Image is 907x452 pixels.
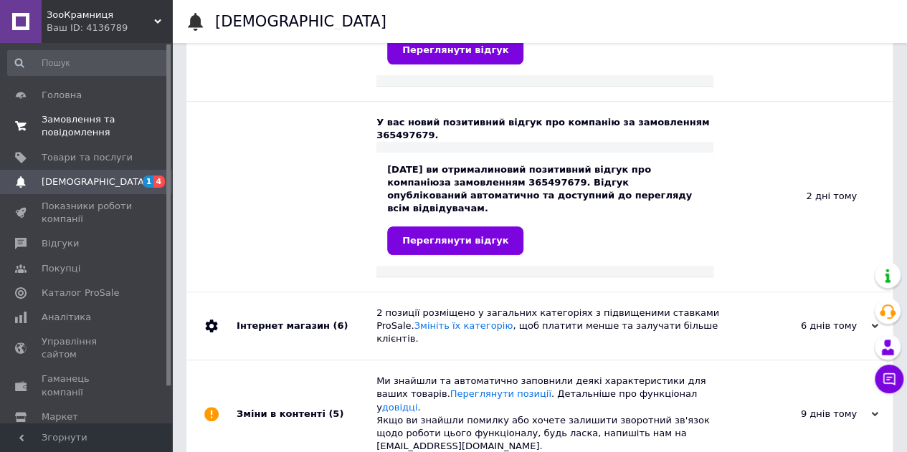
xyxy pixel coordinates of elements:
span: Каталог ProSale [42,287,119,299]
span: 4 [153,175,165,188]
a: Змініть їх категорію [414,320,513,331]
a: Переглянути відгук [387,226,523,255]
div: 2 дні тому [713,102,893,292]
span: [DEMOGRAPHIC_DATA] [42,175,148,188]
span: Відгуки [42,237,79,250]
div: У вас новий позитивний відгук про компанію за замовленням 365497679. [376,116,713,142]
div: Інтернет магазин [237,292,376,360]
span: Переглянути відгук [402,235,508,246]
b: новий позитивний відгук про компанію [387,164,651,188]
span: Замовлення та повідомлення [42,113,133,139]
span: Маркет [42,410,78,423]
div: Ваш ID: 4136789 [47,21,172,34]
div: 6 днів тому [735,319,878,332]
span: Управління сайтом [42,335,133,361]
input: Пошук [7,50,169,76]
span: Переглянути відгук [402,44,508,55]
span: Гаманець компанії [42,372,133,398]
span: ЗооКрамниця [47,9,154,21]
span: Показники роботи компанії [42,200,133,226]
span: (5) [328,408,343,419]
a: Переглянути відгук [387,36,523,64]
button: Чат з покупцем [875,365,903,393]
a: довідці [382,402,418,413]
span: Головна [42,89,82,102]
div: 2 позиції розміщено у загальних категоріях з підвищеними ставками ProSale. , щоб платити менше та... [376,307,735,346]
span: 1 [143,175,154,188]
span: Покупці [42,262,80,275]
div: [DATE] ви отримали за замовленням 365497679. Відгук опублікований автоматично та доступний до пер... [387,163,703,255]
span: (6) [333,320,348,331]
span: Аналітика [42,311,91,324]
h1: [DEMOGRAPHIC_DATA] [215,13,386,30]
a: Переглянути позиції [450,388,551,399]
span: Товари та послуги [42,151,133,164]
div: 9 днів тому [735,408,878,420]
